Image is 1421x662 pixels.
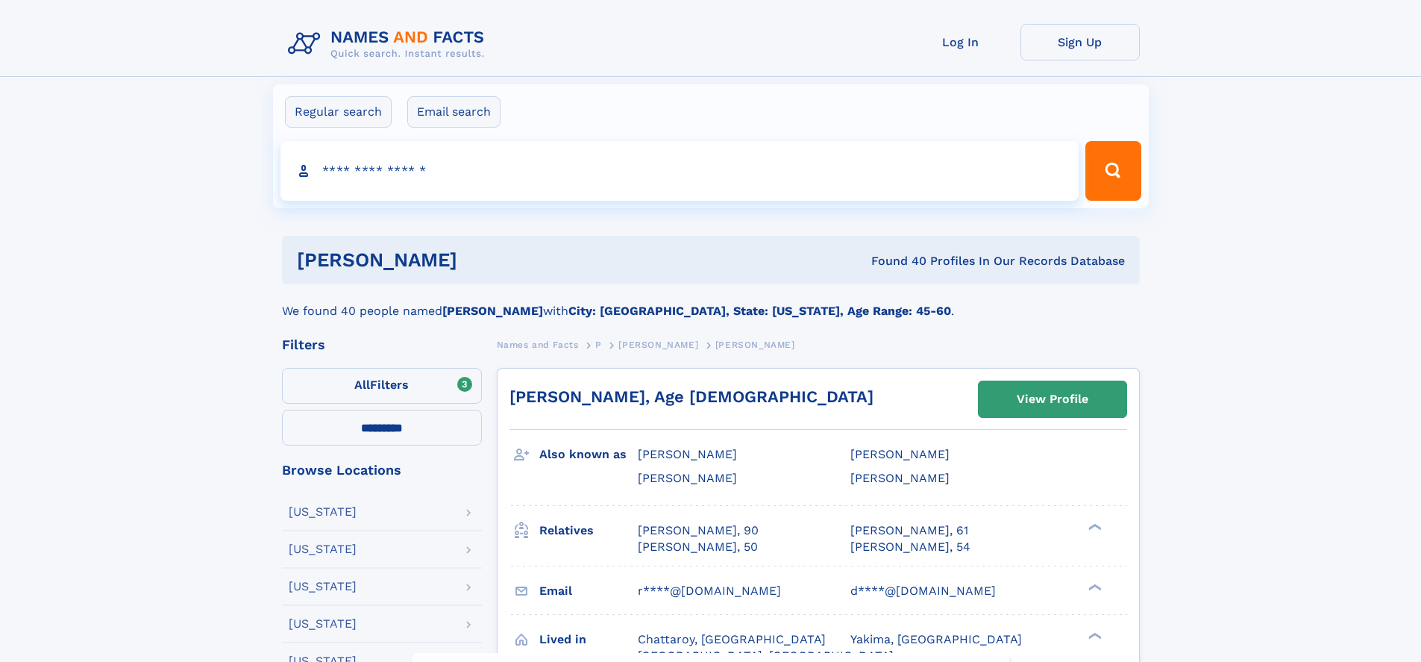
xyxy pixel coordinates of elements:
[638,447,737,461] span: [PERSON_NAME]
[280,141,1079,201] input: search input
[282,368,482,404] label: Filters
[568,304,951,318] b: City: [GEOGRAPHIC_DATA], State: [US_STATE], Age Range: 45-60
[850,522,968,539] a: [PERSON_NAME], 61
[618,340,698,350] span: [PERSON_NAME]
[289,543,357,555] div: [US_STATE]
[509,387,873,406] a: [PERSON_NAME], Age [DEMOGRAPHIC_DATA]
[850,632,1022,646] span: Yakima, [GEOGRAPHIC_DATA]
[638,522,759,539] a: [PERSON_NAME], 90
[595,335,602,354] a: P
[539,578,638,604] h3: Email
[282,463,482,477] div: Browse Locations
[715,340,795,350] span: [PERSON_NAME]
[850,471,950,485] span: [PERSON_NAME]
[539,518,638,543] h3: Relatives
[285,96,392,128] label: Regular search
[1085,631,1102,640] div: ❯
[1020,24,1140,60] a: Sign Up
[1085,522,1102,531] div: ❯
[297,251,665,269] h1: [PERSON_NAME]
[1085,141,1141,201] button: Search Button
[638,632,826,646] span: Chattaroy, [GEOGRAPHIC_DATA]
[618,335,698,354] a: [PERSON_NAME]
[442,304,543,318] b: [PERSON_NAME]
[354,378,370,392] span: All
[595,340,602,350] span: P
[638,471,737,485] span: [PERSON_NAME]
[979,381,1126,417] a: View Profile
[289,618,357,630] div: [US_STATE]
[289,506,357,518] div: [US_STATE]
[282,284,1140,320] div: We found 40 people named with .
[407,96,501,128] label: Email search
[282,24,497,64] img: Logo Names and Facts
[850,539,970,555] a: [PERSON_NAME], 54
[1017,382,1088,416] div: View Profile
[850,447,950,461] span: [PERSON_NAME]
[282,338,482,352] div: Filters
[638,539,758,555] a: [PERSON_NAME], 50
[497,335,579,354] a: Names and Facts
[539,442,638,467] h3: Also known as
[289,581,357,593] div: [US_STATE]
[539,627,638,652] h3: Lived in
[664,253,1125,269] div: Found 40 Profiles In Our Records Database
[1085,582,1102,592] div: ❯
[901,24,1020,60] a: Log In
